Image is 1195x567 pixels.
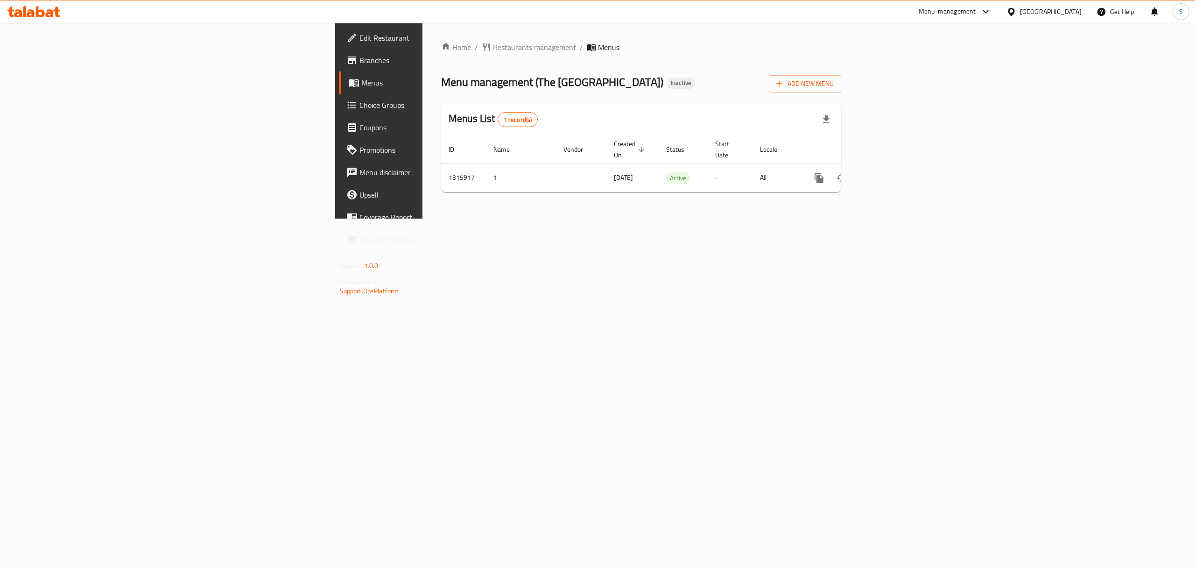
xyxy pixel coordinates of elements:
span: Add New Menu [776,78,834,90]
div: [GEOGRAPHIC_DATA] [1020,7,1082,17]
a: Edit Restaurant [339,27,535,49]
a: Upsell [339,184,535,206]
span: Inactive [667,79,695,87]
span: Created On [614,138,647,161]
a: Menus [339,71,535,94]
nav: breadcrumb [441,42,841,53]
a: Coverage Report [339,206,535,228]
table: enhanced table [441,135,905,192]
span: Locale [760,144,789,155]
span: Branches [359,55,527,66]
span: 1 record(s) [498,115,538,124]
span: Edit Restaurant [359,32,527,43]
span: Promotions [359,144,527,156]
span: Vendor [563,144,595,155]
span: Menus [598,42,619,53]
span: Choice Groups [359,99,527,111]
a: Grocery Checklist [339,228,535,251]
span: Coverage Report [359,212,527,223]
span: Active [666,173,690,184]
span: Menu disclaimer [359,167,527,178]
div: Export file [815,108,837,131]
button: Change Status [830,167,853,189]
span: Get support on: [340,276,383,288]
h2: Menus List [449,112,538,127]
span: Grocery Checklist [359,234,527,245]
a: Menu disclaimer [339,161,535,184]
a: Promotions [339,139,535,161]
button: more [808,167,830,189]
span: [DATE] [614,171,633,184]
span: Name [493,144,522,155]
a: Choice Groups [339,94,535,116]
div: Total records count [498,112,538,127]
a: Branches [339,49,535,71]
a: Coupons [339,116,535,139]
div: Menu-management [919,6,976,17]
li: / [580,42,583,53]
div: Inactive [667,78,695,89]
span: Menus [361,77,527,88]
span: Coupons [359,122,527,133]
td: All [752,163,801,192]
td: - [708,163,752,192]
span: Status [666,144,696,155]
span: S [1179,7,1183,17]
span: Upsell [359,189,527,200]
a: Support.OpsPlatform [340,285,399,297]
span: ID [449,144,466,155]
span: Version: [340,260,363,272]
div: Active [666,172,690,184]
th: Actions [801,135,905,164]
button: Add New Menu [769,75,841,92]
span: Menu management ( The [GEOGRAPHIC_DATA] ) [441,71,663,92]
span: Start Date [715,138,741,161]
span: 1.0.0 [364,260,379,272]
